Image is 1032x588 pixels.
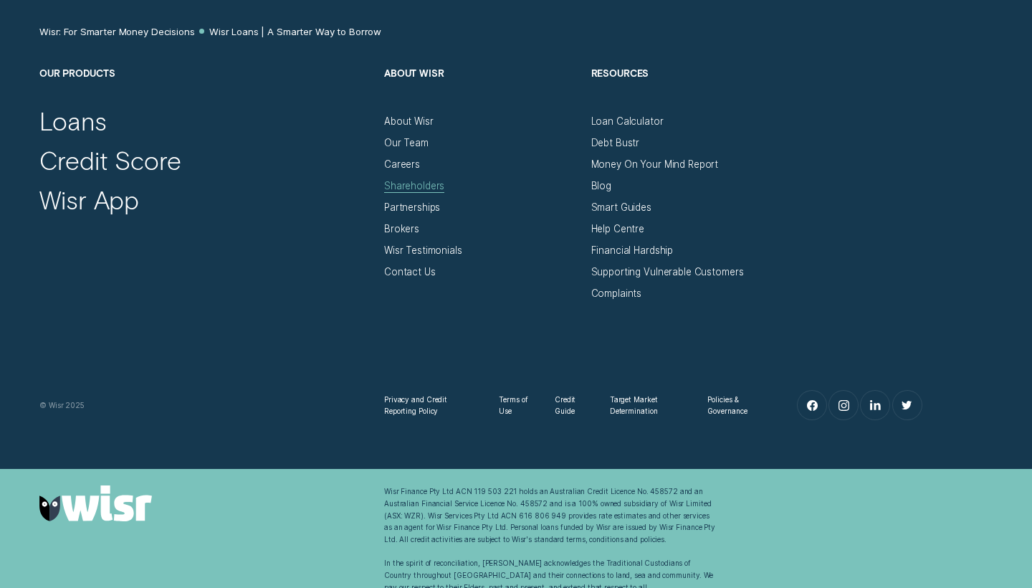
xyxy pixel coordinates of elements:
[591,158,719,171] a: Money On Your Mind Report
[384,223,419,235] a: Brokers
[384,180,444,192] a: Shareholders
[384,266,436,278] a: Contact Us
[39,184,139,215] a: Wisr App
[591,67,786,115] h2: Resources
[591,288,642,300] a: Complaints
[591,201,651,214] a: Smart Guides
[39,485,152,521] img: Wisr
[39,26,195,38] a: Wisr: For Smarter Money Decisions
[39,145,181,176] a: Credit Score
[384,158,420,171] a: Careers
[707,394,764,417] a: Policies & Governance
[384,137,429,149] a: Our Team
[893,391,922,419] a: Twitter
[555,394,588,417] a: Credit Guide
[384,115,434,128] a: About Wisr
[39,67,372,115] h2: Our Products
[610,394,687,417] a: Target Market Determination
[591,115,664,128] a: Loan Calculator
[384,67,579,115] h2: About Wisr
[861,391,889,419] a: LinkedIn
[591,245,674,257] a: Financial Hardship
[384,245,462,257] a: Wisr Testimonials
[384,394,477,417] a: Privacy and Credit Reporting Policy
[591,223,645,235] a: Help Centre
[591,137,640,149] a: Debt Bustr
[798,391,826,419] a: Facebook
[209,26,381,38] a: Wisr Loans | A Smarter Way to Borrow
[499,394,533,417] a: Terms of Use
[39,105,107,136] a: Loans
[829,391,858,419] a: Instagram
[34,399,378,412] div: © Wisr 2025
[591,266,744,278] a: Supporting Vulnerable Customers
[591,180,611,192] a: Blog
[384,201,440,214] a: Partnerships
